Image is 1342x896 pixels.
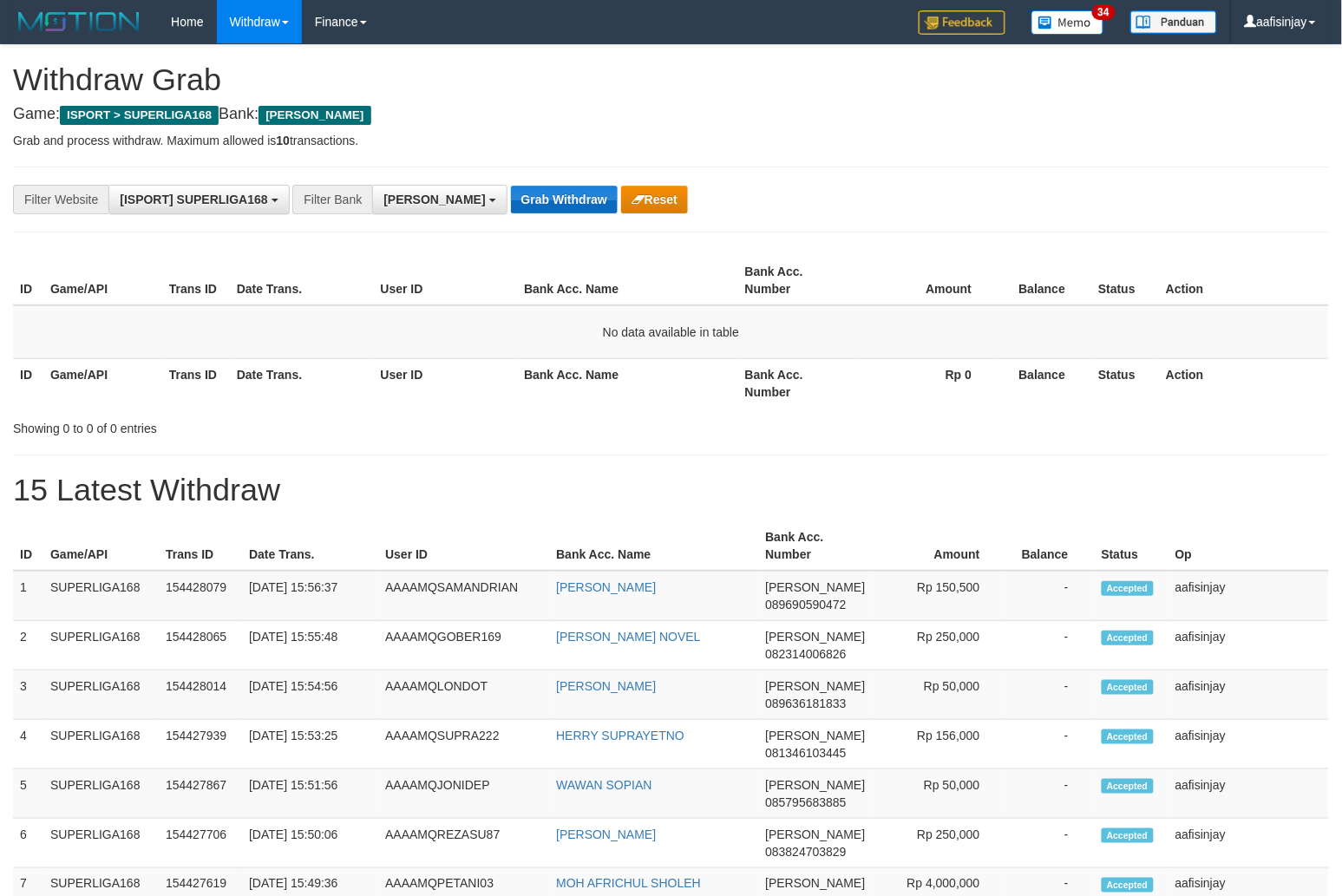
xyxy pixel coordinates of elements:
[738,358,857,408] th: Bank Acc. Number
[159,819,242,868] td: 154427706
[1006,521,1095,571] th: Balance
[383,193,485,206] span: [PERSON_NAME]
[372,185,507,214] button: [PERSON_NAME]
[43,720,159,769] td: SUPERLIGA168
[159,769,242,819] td: 154427867
[1006,720,1095,769] td: -
[13,132,1329,149] p: Grab and process withdraw. Maximum allowed is transactions.
[159,670,242,720] td: 154428014
[13,670,43,720] td: 3
[242,720,378,769] td: [DATE] 15:53:25
[873,521,1006,571] th: Amount
[43,358,162,408] th: Game/API
[378,521,549,571] th: User ID
[13,769,43,819] td: 5
[13,720,43,769] td: 4
[162,358,230,408] th: Trans ID
[13,256,43,305] th: ID
[517,256,738,305] th: Bank Acc. Name
[765,598,846,612] span: Copy 089690590472 to clipboard
[1006,621,1095,670] td: -
[1169,720,1329,769] td: aafisinjay
[998,256,1091,305] th: Balance
[556,827,656,841] a: [PERSON_NAME]
[873,670,1006,720] td: Rp 50,000
[378,621,549,670] td: AAAAMQGOBER169
[765,630,865,644] span: [PERSON_NAME]
[43,621,159,670] td: SUPERLIGA168
[162,256,230,305] th: Trans ID
[857,256,998,305] th: Amount
[1169,521,1329,571] th: Op
[556,580,656,594] a: [PERSON_NAME]
[765,729,865,742] span: [PERSON_NAME]
[43,670,159,720] td: SUPERLIGA168
[159,571,242,621] td: 154428079
[159,521,242,571] th: Trans ID
[1169,769,1329,819] td: aafisinjay
[13,413,547,437] div: Showing 0 to 0 of 0 entries
[378,571,549,621] td: AAAAMQSAMANDRIAN
[873,621,1006,670] td: Rp 250,000
[556,630,701,644] a: [PERSON_NAME] NOVEL
[378,670,549,720] td: AAAAMQLONDOT
[873,571,1006,621] td: Rp 150,500
[549,521,758,571] th: Bank Acc. Name
[511,186,618,213] button: Grab Withdraw
[765,778,865,792] span: [PERSON_NAME]
[242,819,378,868] td: [DATE] 15:50:06
[1095,521,1169,571] th: Status
[1102,581,1154,596] span: Accepted
[998,358,1091,408] th: Balance
[765,845,846,859] span: Copy 083824703829 to clipboard
[765,697,846,710] span: Copy 089636181833 to clipboard
[1159,256,1329,305] th: Action
[873,769,1006,819] td: Rp 50,000
[1159,358,1329,408] th: Action
[1102,878,1154,893] span: Accepted
[1102,729,1154,744] span: Accepted
[556,729,684,742] a: HERRY SUPRAYETNO
[13,571,43,621] td: 1
[873,819,1006,868] td: Rp 250,000
[242,571,378,621] td: [DATE] 15:56:37
[13,62,1329,97] h1: Withdraw Grab
[378,720,549,769] td: AAAAMQSUPRA222
[230,256,374,305] th: Date Trans.
[738,256,857,305] th: Bank Acc. Number
[1006,769,1095,819] td: -
[292,185,372,214] div: Filter Bank
[13,9,145,35] img: MOTION_logo.png
[765,746,846,760] span: Copy 081346103445 to clipboard
[108,185,289,214] button: [ISPORT] SUPERLIGA168
[1169,571,1329,621] td: aafisinjay
[1102,680,1154,695] span: Accepted
[242,670,378,720] td: [DATE] 15:54:56
[378,769,549,819] td: AAAAMQJONIDEP
[556,877,701,891] a: MOH AFRICHUL SHOLEH
[159,621,242,670] td: 154428065
[242,769,378,819] td: [DATE] 15:51:56
[242,621,378,670] td: [DATE] 15:55:48
[43,769,159,819] td: SUPERLIGA168
[765,795,846,809] span: Copy 085795683885 to clipboard
[765,679,865,693] span: [PERSON_NAME]
[1169,621,1329,670] td: aafisinjay
[1031,10,1104,35] img: Button%20Memo.svg
[13,521,43,571] th: ID
[43,521,159,571] th: Game/API
[1006,670,1095,720] td: -
[13,473,1329,507] h1: 15 Latest Withdraw
[276,134,290,147] strong: 10
[517,358,738,408] th: Bank Acc. Name
[374,358,518,408] th: User ID
[1006,819,1095,868] td: -
[765,877,865,891] span: [PERSON_NAME]
[230,358,374,408] th: Date Trans.
[1169,819,1329,868] td: aafisinjay
[374,256,518,305] th: User ID
[765,580,865,594] span: [PERSON_NAME]
[919,10,1005,35] img: Feedback.jpg
[1102,631,1154,645] span: Accepted
[259,106,370,125] span: [PERSON_NAME]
